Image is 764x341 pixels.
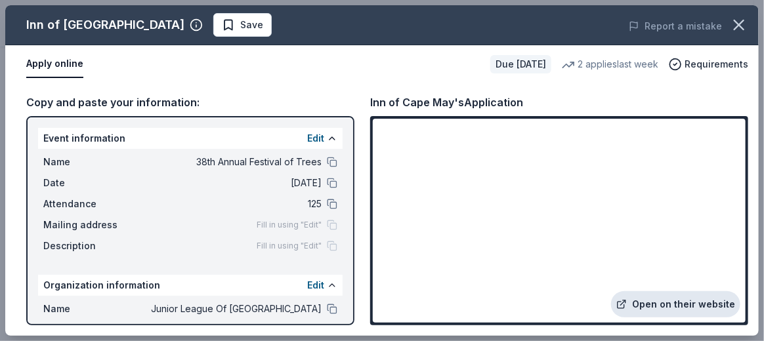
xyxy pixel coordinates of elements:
[669,56,748,72] button: Requirements
[43,196,131,212] span: Attendance
[562,56,658,72] div: 2 applies last week
[131,175,322,191] span: [DATE]
[257,220,322,230] span: Fill in using "Edit"
[213,13,272,37] button: Save
[26,50,83,78] button: Apply online
[611,291,740,317] a: Open on their website
[131,301,322,317] span: Junior League Of [GEOGRAPHIC_DATA]
[43,301,131,317] span: Name
[307,130,324,146] button: Edit
[257,241,322,251] span: Fill in using "Edit"
[43,154,131,170] span: Name
[38,128,343,149] div: Event information
[43,322,131,338] span: Website
[38,275,343,296] div: Organization information
[43,238,131,254] span: Description
[307,277,324,293] button: Edit
[370,94,523,111] div: Inn of Cape May's Application
[131,154,322,170] span: 38th Annual Festival of Trees
[629,18,722,34] button: Report a mistake
[26,94,354,111] div: Copy and paste your information:
[43,217,131,233] span: Mailing address
[131,196,322,212] span: 125
[685,56,748,72] span: Requirements
[240,17,263,33] span: Save
[26,14,184,35] div: Inn of [GEOGRAPHIC_DATA]
[43,175,131,191] span: Date
[490,55,551,73] div: Due [DATE]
